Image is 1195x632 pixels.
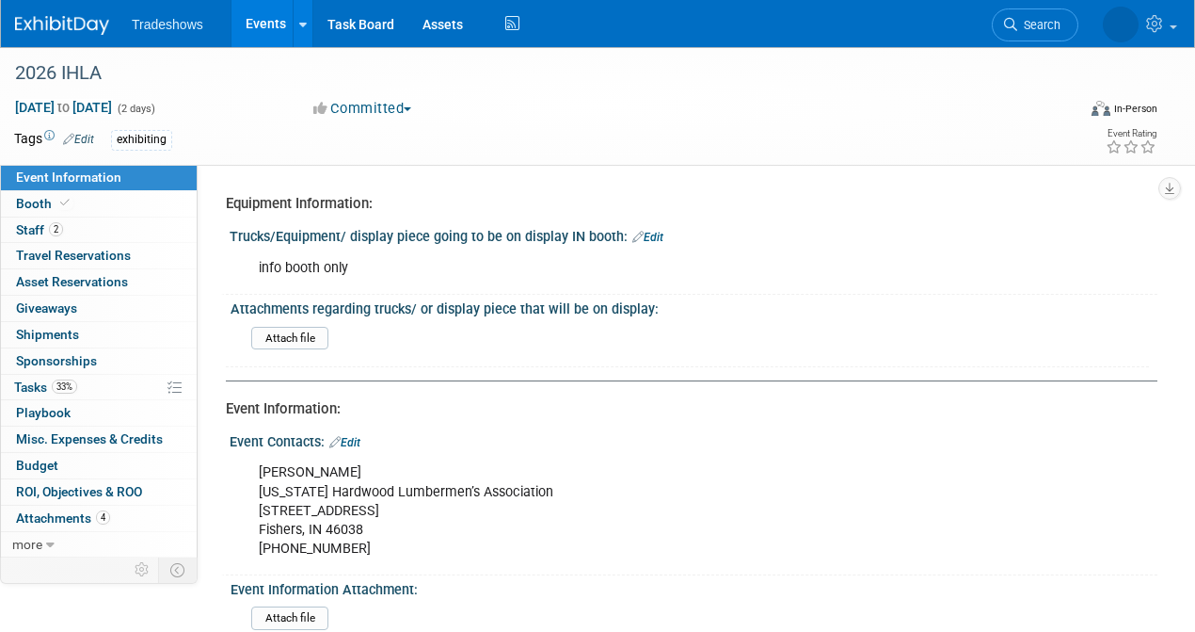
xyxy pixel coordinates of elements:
[307,99,419,119] button: Committed
[1,479,197,505] a: ROI, Objectives & ROO
[111,130,172,150] div: exhibiting
[16,484,142,499] span: ROI, Objectives & ROO
[329,436,360,449] a: Edit
[63,133,94,146] a: Edit
[16,431,163,446] span: Misc. Expenses & Credits
[1,322,197,348] a: Shipments
[159,558,198,582] td: Toggle Event Tabs
[8,57,1060,90] div: 2026 IHLA
[1,191,197,217] a: Booth
[14,99,113,116] span: [DATE] [DATE]
[246,454,974,567] div: [PERSON_NAME] [US_STATE] Hardwood Lumbermen’s Association [STREET_ADDRESS] Fishers, IN 46038 [PHO...
[231,295,1149,318] div: Attachments regarding trucks/ or display piece that will be on display:
[230,222,1157,247] div: Trucks/Equipment/ display piece going to be on display IN booth:
[1,165,197,190] a: Event Information
[1,348,197,374] a: Sponsorships
[16,405,71,420] span: Playbook
[1,218,197,243] a: Staff2
[132,17,203,32] span: Tradeshows
[1,427,197,452] a: Misc. Expenses & Credits
[632,231,663,244] a: Edit
[1,243,197,268] a: Travel Reservations
[991,98,1158,126] div: Event Format
[1113,102,1157,116] div: In-Person
[16,274,128,289] span: Asset Reservations
[246,250,974,287] div: info booth only
[96,510,110,525] span: 4
[60,198,70,208] i: Booth reservation complete
[16,353,97,368] span: Sponsorships
[49,222,63,236] span: 2
[1017,18,1060,32] span: Search
[992,8,1078,41] a: Search
[16,510,110,526] span: Attachments
[12,537,42,552] span: more
[16,196,73,211] span: Booth
[1091,101,1110,116] img: Format-Inperson.png
[16,300,77,316] span: Giveaways
[1,453,197,478] a: Budget
[226,399,1143,419] div: Event Information:
[231,575,1149,599] div: Event Information Attachment:
[1103,7,1139,42] img: Kay Reynolds
[52,380,77,394] span: 33%
[1,506,197,531] a: Attachments4
[16,458,58,473] span: Budget
[15,16,109,35] img: ExhibitDay
[1,296,197,321] a: Giveaways
[1,375,197,400] a: Tasks33%
[126,558,159,582] td: Personalize Event Tab Strip
[1,269,197,295] a: Asset Reservations
[116,103,155,115] span: (2 days)
[55,100,72,115] span: to
[16,248,131,263] span: Travel Reservations
[16,222,63,237] span: Staff
[226,194,1143,214] div: Equipment Information:
[14,380,77,395] span: Tasks
[14,129,94,151] td: Tags
[1,532,197,558] a: more
[16,327,79,342] span: Shipments
[1106,129,1156,138] div: Event Rating
[230,428,1157,452] div: Event Contacts:
[1,400,197,426] a: Playbook
[16,170,121,185] span: Event Information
